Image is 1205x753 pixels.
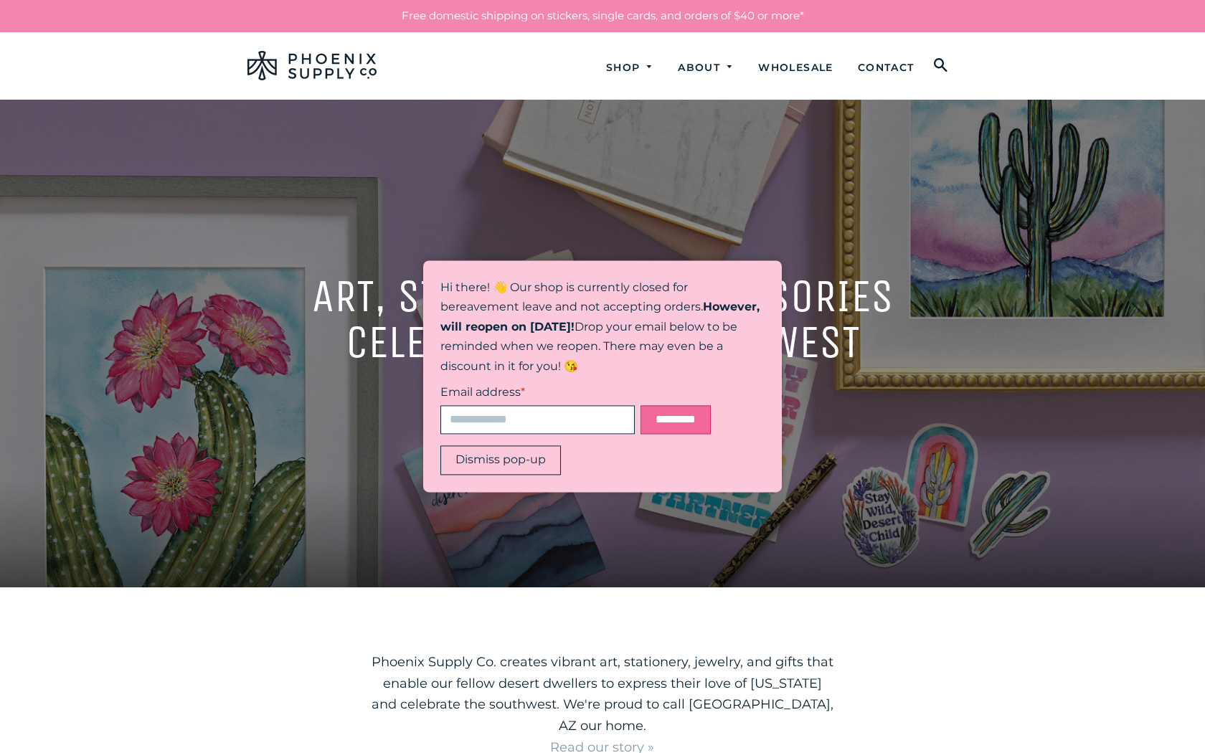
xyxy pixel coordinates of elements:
[847,49,925,87] a: Contact
[440,278,765,376] p: Hi there! 👋 Our shop is currently closed for bereavement leave and not accepting orders. Drop you...
[595,49,665,87] a: Shop
[440,300,760,333] strong: However, will reopen on [DATE]!
[521,386,525,399] abbr: Required
[247,273,958,365] h2: Art, Stationery, & accessories celebrating the southwest
[440,384,765,402] label: Email address
[440,446,561,475] button: Dismiss pop-up
[247,51,377,80] img: Phoenix Supply Co.
[747,49,844,87] a: Wholesale
[667,49,745,87] a: About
